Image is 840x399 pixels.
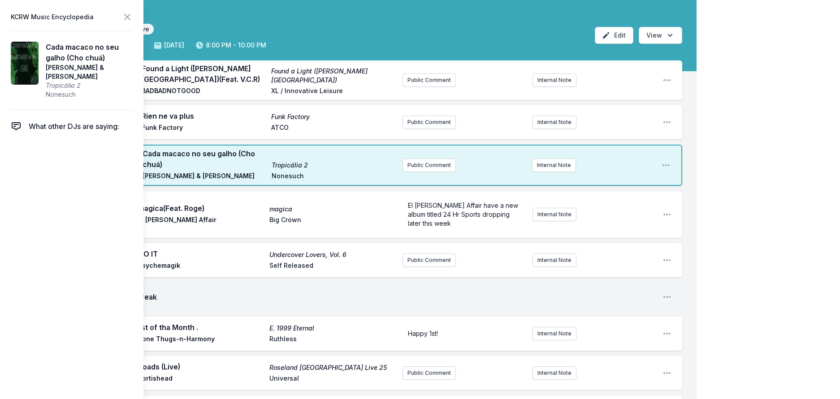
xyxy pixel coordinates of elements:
[195,41,266,50] span: 8:00 PM - 10:00 PM
[408,330,438,337] span: Happy 1st!
[46,42,133,63] span: Cada macaco no seu galho (Cho chuá)
[269,261,395,272] span: Self Released
[138,215,264,226] span: El [PERSON_NAME] Affair
[662,118,671,127] button: Open playlist item options
[142,111,266,121] span: Rien ne va plus
[403,116,456,129] button: Public Comment
[136,292,655,302] span: Break
[403,253,456,267] button: Public Comment
[271,86,395,97] span: XL / Innovative Leisure
[272,172,395,182] span: Nonesuch
[662,369,671,378] button: Open playlist item options
[533,327,576,340] button: Internal Note
[403,73,456,87] button: Public Comment
[269,363,395,372] span: Roseland [GEOGRAPHIC_DATA] Live 25
[662,329,671,338] button: Open playlist item options
[138,374,264,385] span: Portishead
[403,159,456,172] button: Public Comment
[403,366,456,380] button: Public Comment
[142,63,266,85] span: Found a Light ([PERSON_NAME][GEOGRAPHIC_DATA]) (Feat. V.C.R)
[143,148,266,170] span: Cada macaco no seu galho (Cho chuá)
[138,203,264,214] span: magica (Feat. Roge)
[662,292,671,301] button: Open playlist item options
[408,202,520,227] span: El [PERSON_NAME] Affair have a new album titled 24 Hr Sports dropping later this week
[138,322,264,333] span: 1st of tha Month .
[533,73,576,87] button: Internal Note
[138,361,264,372] span: Roads (Live)
[138,261,264,272] span: Psychemagik
[138,335,264,345] span: Bone Thugs‐n‐Harmony
[532,159,576,172] button: Internal Note
[269,324,395,333] span: E. 1999 Eternal
[271,112,395,121] span: Funk Factory
[533,366,576,380] button: Internal Note
[269,215,395,226] span: Big Crown
[142,123,266,134] span: Funk Factory
[46,81,133,90] span: Tropicália 2
[269,250,395,259] span: Undercover Lovers, Vol. 6
[142,86,266,97] span: BADBADNOTGOOD
[269,374,395,385] span: Universal
[269,335,395,345] span: Ruthless
[46,63,133,81] span: [PERSON_NAME] & [PERSON_NAME]
[143,172,266,182] span: [PERSON_NAME] & [PERSON_NAME]
[271,123,395,134] span: ATCO
[29,121,119,132] span: What other DJs are saying:
[662,76,671,85] button: Open playlist item options
[533,208,576,221] button: Internal Note
[272,161,395,170] span: Tropicália 2
[11,11,94,23] span: KCRW Music Encyclopedia
[639,27,682,44] button: Open options
[533,253,576,267] button: Internal Note
[11,42,39,85] img: Tropicália 2
[138,249,264,259] span: DO IT
[269,205,395,214] span: magica
[533,116,576,129] button: Internal Note
[662,256,671,265] button: Open playlist item options
[271,67,395,85] span: Found a Light ([PERSON_NAME][GEOGRAPHIC_DATA])
[662,210,671,219] button: Open playlist item options
[153,41,184,50] span: [DATE]
[46,90,133,99] span: Nonesuch
[595,27,633,44] button: Edit
[662,161,671,170] button: Open playlist item options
